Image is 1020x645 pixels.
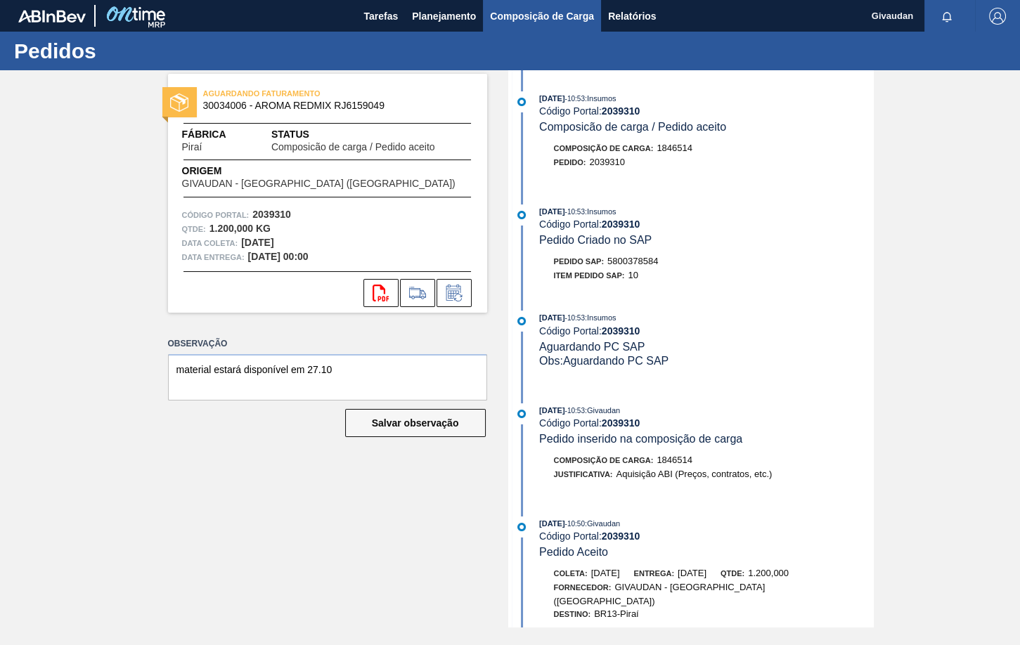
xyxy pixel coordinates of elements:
span: Qtde : [182,222,206,236]
span: 30034006 - AROMA REDMIX RJ6159049 [203,100,458,111]
div: Código Portal: [539,219,873,230]
span: [DATE] [539,313,564,322]
span: Qtde: [721,569,744,578]
strong: [DATE] 00:00 [248,251,309,262]
span: Planejamento [412,8,476,25]
div: Código Portal: [539,105,873,117]
span: Entrega: [634,569,674,578]
img: atual [517,211,526,219]
span: Item pedido SAP: [554,271,625,280]
span: 1846514 [657,455,692,465]
span: Tarefas [363,8,398,25]
span: Composição de Carga : [554,144,654,152]
span: [DATE] [539,94,564,103]
div: Abrir arquivo PDF [363,279,399,307]
div: Código Portal: [539,530,873,542]
span: Composicão de carga / Pedido aceito [271,142,435,152]
img: status [170,93,188,112]
button: Notificações [924,6,969,26]
strong: [DATE] [241,237,273,248]
span: Obs: Aguardando PC SAP [539,355,669,367]
span: 10 [628,270,638,280]
span: Origem [182,164,473,178]
img: atual [517,317,526,325]
span: Pedido inserido na composição de carga [539,433,742,445]
span: - 10:53 [565,95,585,103]
span: [DATE] [539,406,564,415]
span: Pedido Aceito [539,546,608,558]
span: Destino: [554,610,591,618]
span: [DATE] [539,519,564,528]
span: [DATE] [678,568,706,578]
div: Informar alteração no pedido [437,279,472,307]
span: Coleta: [554,569,588,578]
span: - 10:53 [565,314,585,322]
strong: 2039310 [602,325,640,337]
span: Aguardando PC SAP [539,341,645,353]
strong: 2039310 [602,219,640,230]
span: : Givaudan [585,519,620,528]
textarea: material estará disponível em 27.10 [168,354,487,400]
span: - 10:50 [565,520,585,528]
span: : Insumos [585,94,616,103]
strong: 2039310 [602,417,640,429]
span: - 10:53 [565,208,585,216]
img: TNhmsLtSVTkK8tSr43FrP2fwEKptu5GPRR3wAAAABJRU5ErkJggg== [18,10,86,22]
strong: 1.200,000 KG [209,223,271,234]
span: Relatórios [608,8,656,25]
span: : Insumos [585,313,616,322]
div: Ir para Composição de Carga [400,279,435,307]
span: GIVAUDAN - [GEOGRAPHIC_DATA] ([GEOGRAPHIC_DATA]) [182,178,456,189]
span: Fornecedor: [554,583,612,592]
img: atual [517,98,526,106]
span: Composição de Carga [490,8,594,25]
span: [DATE] [591,568,620,578]
h1: Pedidos [14,43,264,59]
label: Observação [168,334,487,354]
span: Pedido SAP: [554,257,605,266]
span: Composição de Carga : [554,456,654,464]
img: Logout [989,8,1006,25]
span: Data coleta: [182,236,238,250]
span: : Givaudan [585,406,620,415]
span: Pedido : [554,158,586,167]
span: Fábrica [182,127,247,142]
span: Status [271,127,473,142]
span: 1846514 [657,143,692,153]
span: - 10:53 [565,407,585,415]
div: Código Portal: [539,325,873,337]
span: GIVAUDAN - [GEOGRAPHIC_DATA] ([GEOGRAPHIC_DATA]) [554,582,766,606]
span: BR13-Piraí [594,608,639,619]
span: 5800378584 [607,256,658,266]
span: Composicão de carga / Pedido aceito [539,121,726,133]
div: Código Portal: [539,417,873,429]
span: Piraí [182,142,202,152]
span: 2039310 [589,157,625,167]
strong: 2039310 [602,105,640,117]
span: : Insumos [585,207,616,216]
span: Pedido Criado no SAP [539,234,652,246]
img: atual [517,523,526,531]
span: AGUARDANDO FATURAMENTO [203,86,400,100]
span: Aquisição ABI (Preços, contratos, etc.) [616,469,772,479]
span: Código Portal: [182,208,250,222]
strong: 2039310 [252,209,291,220]
img: atual [517,410,526,418]
button: Salvar observação [345,409,486,437]
span: [DATE] [539,207,564,216]
span: 1.200,000 [748,568,789,578]
strong: 2039310 [602,530,640,542]
span: Justificativa: [554,470,613,478]
span: Data entrega: [182,250,245,264]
